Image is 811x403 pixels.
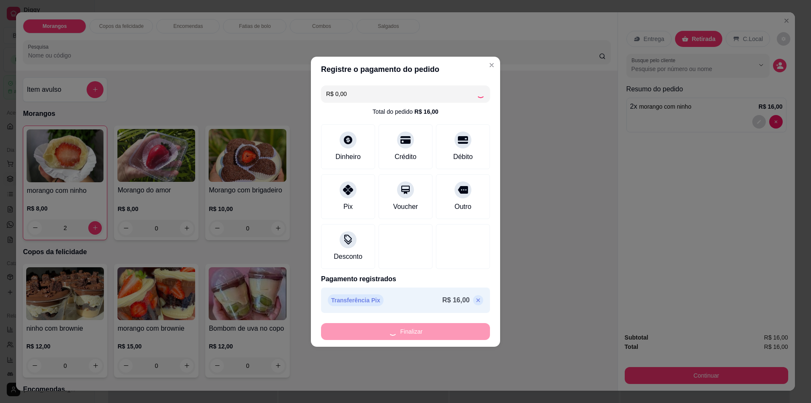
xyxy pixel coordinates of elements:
[321,274,490,284] p: Pagamento registrados
[453,152,473,162] div: Débito
[335,152,361,162] div: Dinheiro
[393,202,418,212] div: Voucher
[395,152,416,162] div: Crédito
[326,85,476,102] input: Ex.: hambúrguer de cordeiro
[311,57,500,82] header: Registre o pagamento do pedido
[343,202,353,212] div: Pix
[476,90,485,98] div: Loading
[328,294,384,306] p: Transferência Pix
[442,295,470,305] p: R$ 16,00
[485,58,498,72] button: Close
[373,107,438,116] div: Total do pedido
[414,107,438,116] div: R$ 16,00
[454,202,471,212] div: Outro
[334,252,362,262] div: Desconto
